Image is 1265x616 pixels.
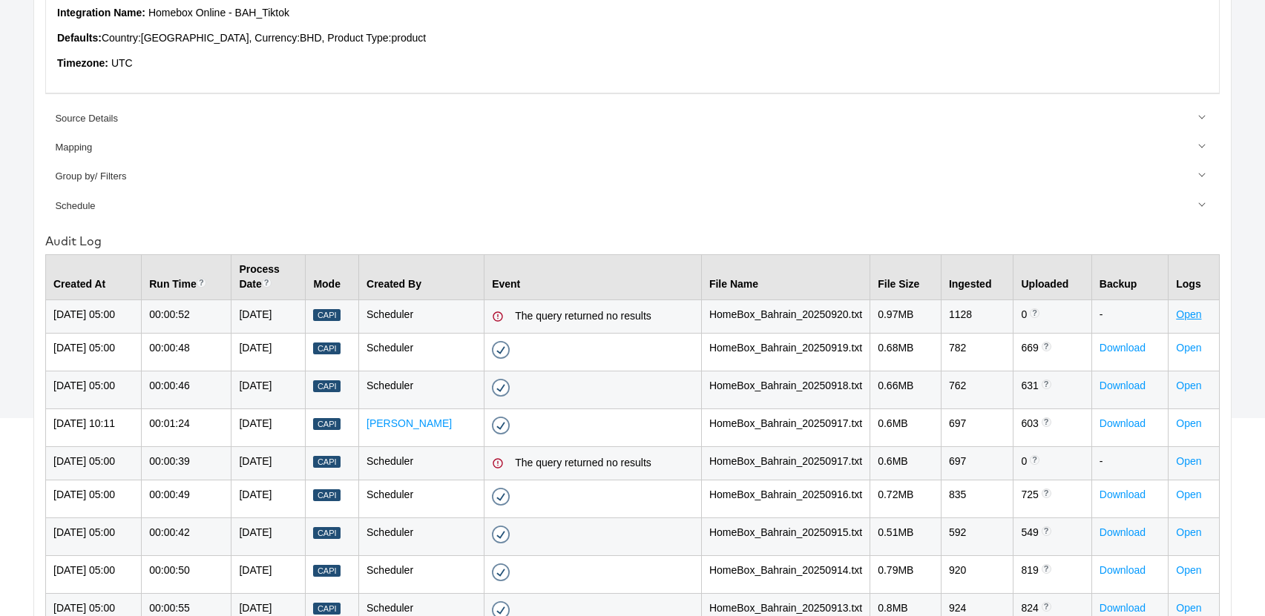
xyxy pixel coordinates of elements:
a: Open [1176,417,1201,429]
a: Schedule [45,191,1220,220]
a: Source Details [45,104,1220,133]
td: HomeBox_Bahrain_20250917.txt [701,408,870,446]
td: Scheduler [359,299,484,333]
td: 1128 [941,299,1013,333]
td: Scheduler [359,555,484,593]
td: [DATE] 05:00 [46,480,142,517]
td: 592 [941,517,1013,555]
a: Download [1100,564,1146,576]
div: Capi [313,489,341,502]
a: Open [1176,342,1201,354]
div: Capi [313,309,341,322]
td: [DATE] [231,299,306,333]
div: Capi [313,418,341,431]
th: Created At [46,254,142,299]
td: HomeBox_Bahrain_20250920.txt [701,299,870,333]
td: 697 [941,446,1013,480]
td: 00:00:42 [142,517,231,555]
td: Scheduler [359,480,484,517]
td: 0.51 MB [870,517,942,555]
a: Download [1100,526,1146,538]
div: Capi [313,565,341,577]
strong: Timezone: [57,57,108,69]
th: Ingested [941,254,1013,299]
td: [DATE] 05:00 [46,555,142,593]
a: Mapping [45,133,1220,162]
td: 697 [941,408,1013,446]
td: 00:01:24 [142,408,231,446]
div: Capi [313,456,341,468]
a: Open [1176,602,1201,614]
th: Event [484,254,702,299]
a: Open [1176,308,1201,320]
p: UTC [57,56,1208,71]
td: 00:00:39 [142,446,231,480]
td: [DATE] [231,408,306,446]
td: 725 [1013,480,1091,517]
td: 00:00:49 [142,480,231,517]
td: [DATE] 05:00 [46,333,142,371]
th: File Name [701,254,870,299]
td: HomeBox_Bahrain_20250916.txt [701,480,870,517]
a: Open [1176,526,1201,538]
td: Scheduler [359,517,484,555]
td: Scheduler [359,371,484,408]
th: Process Date [231,254,306,299]
td: 00:00:52 [142,299,231,333]
td: [DATE] [231,480,306,517]
td: [DATE] [231,371,306,408]
td: 782 [941,333,1013,371]
a: Open [1176,489,1201,500]
p: Homebox Online - BAH_Tiktok [57,6,1208,21]
div: Capi [313,603,341,615]
td: 00:00:50 [142,555,231,593]
td: 0 [1013,446,1091,480]
div: The query returned no results [515,456,694,471]
td: 920 [941,555,1013,593]
td: 669 [1013,333,1091,371]
td: Scheduler [359,333,484,371]
div: Mapping [55,141,1212,155]
td: Scheduler [359,446,484,480]
th: File Size [870,254,942,299]
td: [DATE] 05:00 [46,517,142,555]
td: 0.72 MB [870,480,942,517]
a: Open [1176,380,1201,391]
div: Capi [313,380,341,393]
td: 762 [941,371,1013,408]
th: Mode [306,254,359,299]
td: 0.97 MB [870,299,942,333]
div: Capi [313,342,341,355]
th: Logs [1169,254,1220,299]
td: HomeBox_Bahrain_20250919.txt [701,333,870,371]
td: - [1091,446,1168,480]
p: Country: [GEOGRAPHIC_DATA] , Currency: BHD , Product Type: product [57,31,1208,46]
td: 0 [1013,299,1091,333]
a: [PERSON_NAME] [367,417,452,429]
td: 00:00:48 [142,333,231,371]
td: [DATE] 05:00 [46,446,142,480]
td: 631 [1013,371,1091,408]
a: Download [1100,602,1146,614]
div: Schedule [55,199,1212,213]
td: 00:00:46 [142,371,231,408]
td: 0.68 MB [870,333,942,371]
strong: Integration Name: [57,7,145,19]
strong: Defaults: [57,32,102,44]
td: 0.66 MB [870,371,942,408]
div: The query returned no results [515,309,694,324]
td: 549 [1013,517,1091,555]
td: [DATE] [231,555,306,593]
td: [DATE] 05:00 [46,299,142,333]
a: Group by/ Filters [45,162,1220,191]
td: HomeBox_Bahrain_20250918.txt [701,371,870,408]
td: HomeBox_Bahrain_20250915.txt [701,517,870,555]
td: 603 [1013,408,1091,446]
a: Open [1176,455,1201,467]
div: Audit Log [45,233,1220,250]
a: Download [1100,489,1146,500]
td: [DATE] 05:00 [46,371,142,408]
div: Group by/ Filters [55,170,1212,184]
td: 819 [1013,555,1091,593]
a: Download [1100,380,1146,391]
